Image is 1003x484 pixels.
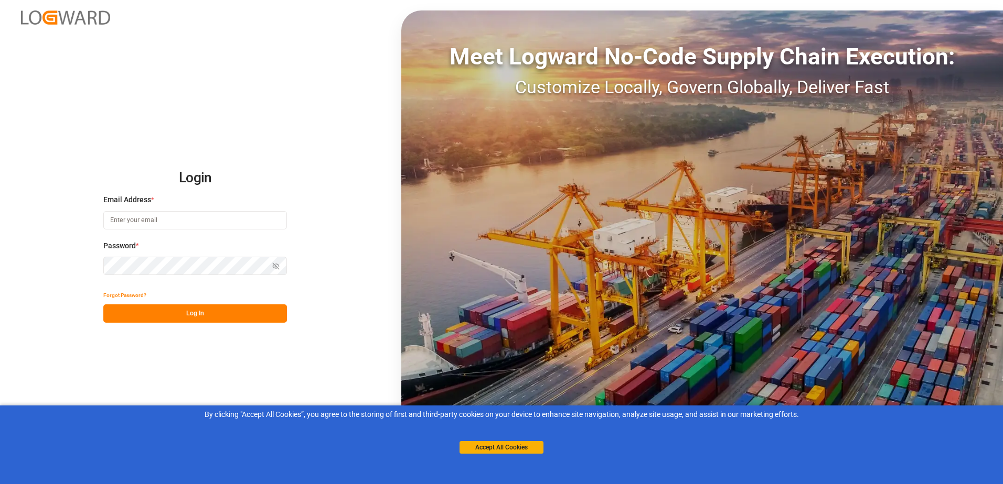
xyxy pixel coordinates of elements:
button: Log In [103,304,287,323]
button: Forgot Password? [103,286,146,304]
img: Logward_new_orange.png [21,10,110,25]
div: Customize Locally, Govern Globally, Deliver Fast [401,74,1003,101]
h2: Login [103,161,287,195]
button: Accept All Cookies [460,441,543,454]
input: Enter your email [103,211,287,229]
div: By clicking "Accept All Cookies”, you agree to the storing of first and third-party cookies on yo... [7,409,996,420]
div: Meet Logward No-Code Supply Chain Execution: [401,39,1003,74]
span: Email Address [103,194,151,205]
span: Password [103,240,136,251]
